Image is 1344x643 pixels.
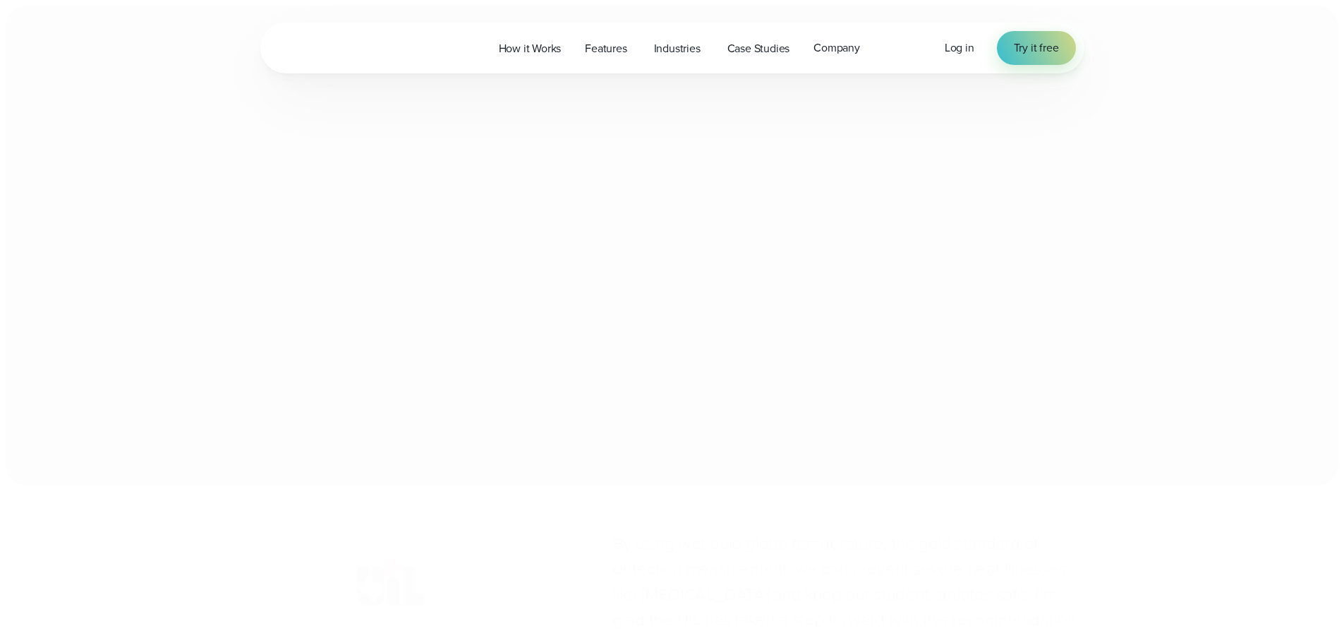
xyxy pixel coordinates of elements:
span: Try it free [1014,40,1059,56]
a: Case Studies [715,34,802,63]
span: Company [813,40,860,56]
span: Case Studies [727,40,790,57]
a: Try it free [997,31,1076,65]
span: Industries [654,40,701,57]
a: How it Works [487,34,574,63]
span: Features [585,40,626,57]
a: Log in [945,40,974,56]
span: How it Works [499,40,562,57]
